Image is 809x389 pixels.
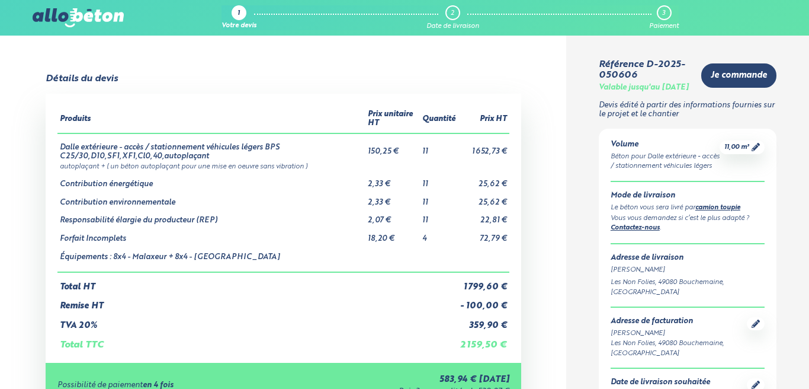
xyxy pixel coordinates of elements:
[451,9,454,17] div: 2
[420,225,458,244] td: 4
[458,292,509,311] td: - 100,00 €
[458,171,509,189] td: 25,62 €
[57,133,365,161] td: Dalle extérieure - accès / stationnement véhicules légers BPS C25/30,D10,SF1,XF1,Cl0,40,autoplaçant
[611,213,765,234] div: Vous vous demandez si c’est le plus adapté ? .
[649,5,679,30] a: 3 Paiement
[365,133,420,161] td: 150,25 €
[458,311,509,331] td: 359,90 €
[57,292,458,311] td: Remise HT
[611,203,765,213] div: Le béton vous sera livré par
[57,244,365,272] td: Équipements : 8x4 - Malaxeur + 8x4 - [GEOGRAPHIC_DATA]
[237,10,240,18] div: 1
[458,189,509,208] td: 25,62 €
[611,329,747,339] div: [PERSON_NAME]
[365,106,420,133] th: Prix unitaire HT
[288,375,509,385] div: 583,94 € [DATE]
[695,205,740,211] a: camion toupie
[143,381,174,389] strong: en 4 fois
[458,106,509,133] th: Prix HT
[611,192,765,200] div: Mode de livraison
[704,343,796,376] iframe: Help widget launcher
[420,189,458,208] td: 11
[611,225,660,231] a: Contactez-nous
[458,330,509,350] td: 2 159,50 €
[701,63,776,88] a: Je commande
[599,84,689,93] div: Valable jusqu'au [DATE]
[420,207,458,225] td: 11
[611,254,765,263] div: Adresse de livraison
[57,171,365,189] td: Contribution énergétique
[649,23,679,30] div: Paiement
[611,317,747,326] div: Adresse de facturation
[611,265,765,275] div: [PERSON_NAME]
[57,311,458,331] td: TVA 20%
[221,23,256,30] div: Votre devis
[57,225,365,244] td: Forfait Incomplets
[365,207,420,225] td: 2,07 €
[365,171,420,189] td: 2,33 €
[57,161,509,171] td: autoplaçant + ( un béton autoplaçant pour une mise en oeuvre sans vibration )
[426,23,479,30] div: Date de livraison
[599,59,692,81] div: Référence D-2025-050606
[57,272,458,292] td: Total HT
[458,207,509,225] td: 22,81 €
[611,141,720,149] div: Volume
[57,106,365,133] th: Produits
[46,74,118,84] div: Détails du devis
[420,171,458,189] td: 11
[611,278,765,298] div: Les Non Folies, 49080 Bouchemaine, [GEOGRAPHIC_DATA]
[365,189,420,208] td: 2,33 €
[420,106,458,133] th: Quantité
[57,189,365,208] td: Contribution environnementale
[599,101,777,119] p: Devis édité à partir des informations fournies sur le projet et le chantier
[33,8,124,27] img: allobéton
[57,330,458,350] td: Total TTC
[458,225,509,244] td: 72,79 €
[711,71,767,81] span: Je commande
[221,5,256,30] a: 1 Votre devis
[611,152,720,172] div: Béton pour Dalle extérieure - accès / stationnement véhicules légers
[57,207,365,225] td: Responsabilité élargie du producteur (REP)
[611,339,747,359] div: Les Non Folies, 49080 Bouchemaine, [GEOGRAPHIC_DATA]
[662,9,665,17] div: 3
[426,5,479,30] a: 2 Date de livraison
[365,225,420,244] td: 18,20 €
[458,272,509,292] td: 1 799,60 €
[611,378,710,387] div: Date de livraison souhaitée
[458,133,509,161] td: 1 652,73 €
[420,133,458,161] td: 11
